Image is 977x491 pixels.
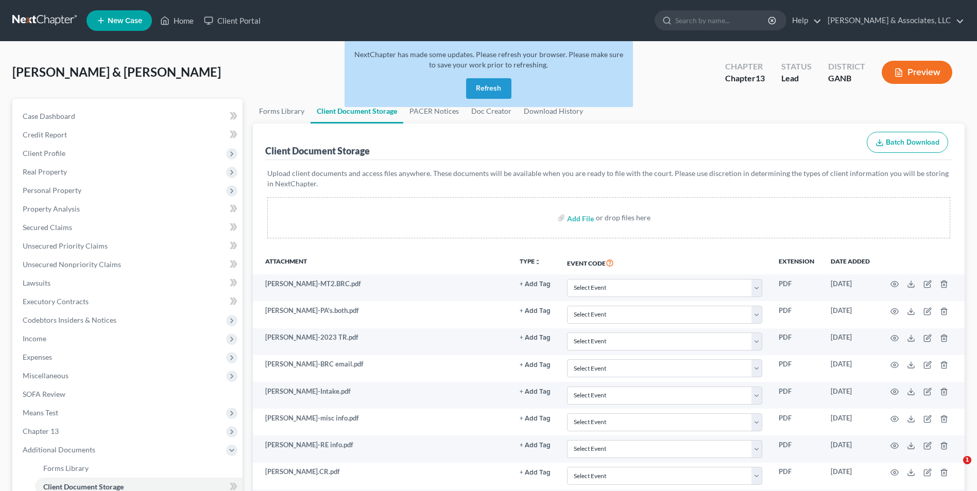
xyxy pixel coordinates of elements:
span: Unsecured Priority Claims [23,241,108,250]
th: Extension [770,251,822,274]
a: Home [155,11,199,30]
a: Client Portal [199,11,266,30]
a: + Add Tag [520,306,551,315]
button: + Add Tag [520,335,551,341]
button: Preview [882,61,952,84]
span: Secured Claims [23,223,72,232]
td: PDF [770,382,822,409]
a: Client Document Storage [311,99,403,124]
a: + Add Tag [520,413,551,423]
button: + Add Tag [520,281,551,288]
span: Case Dashboard [23,112,75,120]
td: PDF [770,328,822,355]
button: + Add Tag [520,415,551,422]
span: Client Profile [23,149,65,157]
td: [DATE] [822,435,878,462]
span: Executory Contracts [23,297,89,306]
td: [DATE] [822,409,878,435]
button: + Add Tag [520,442,551,449]
button: TYPEunfold_more [520,258,541,265]
span: Batch Download [886,138,939,147]
a: Forms Library [253,99,311,124]
td: [PERSON_NAME]-BRC email.pdf [253,355,511,382]
button: Refresh [466,78,511,99]
iframe: Intercom live chat [942,456,967,481]
span: Client Document Storage [43,482,124,491]
button: + Add Tag [520,389,551,395]
td: [PERSON_NAME]-MT2.BRC.pdf [253,274,511,301]
td: PDF [770,301,822,328]
a: [PERSON_NAME] & Associates, LLC [822,11,964,30]
span: 1 [963,456,971,464]
button: + Add Tag [520,362,551,369]
th: Event Code [559,251,770,274]
td: PDF [770,435,822,462]
a: + Add Tag [520,332,551,342]
td: [PERSON_NAME].CR.pdf [253,463,511,489]
th: Date added [822,251,878,274]
a: Unsecured Priority Claims [14,237,243,255]
td: PDF [770,409,822,435]
span: Personal Property [23,186,81,195]
div: or drop files here [596,213,650,223]
a: Credit Report [14,126,243,144]
a: + Add Tag [520,387,551,396]
input: Search by name... [675,11,769,30]
td: [DATE] [822,328,878,355]
a: + Add Tag [520,440,551,450]
span: Miscellaneous [23,371,68,380]
td: [DATE] [822,301,878,328]
span: Real Property [23,167,67,176]
span: Means Test [23,408,58,417]
a: + Add Tag [520,467,551,477]
button: Batch Download [867,132,948,153]
a: Help [787,11,821,30]
span: Additional Documents [23,445,95,454]
a: SOFA Review [14,385,243,404]
span: NextChapter has made some updates. Please refresh your browser. Please make sure to save your wor... [354,50,623,69]
button: + Add Tag [520,308,551,314]
p: Upload client documents and access files anywhere. These documents will be available when you are... [267,168,950,189]
td: [PERSON_NAME]-misc info.pdf [253,409,511,435]
span: Lawsuits [23,278,50,287]
div: Chapter [725,61,765,73]
div: District [828,61,865,73]
button: + Add Tag [520,469,551,476]
td: [DATE] [822,463,878,489]
th: Attachment [253,251,511,274]
a: + Add Tag [520,279,551,289]
span: Codebtors Insiders & Notices [23,315,116,324]
td: [PERSON_NAME]-2023 TR.pdf [253,328,511,355]
a: Forms Library [35,459,243,478]
td: [DATE] [822,274,878,301]
a: Lawsuits [14,274,243,292]
span: Income [23,334,46,343]
td: [PERSON_NAME]-Intake.pdf [253,382,511,409]
span: Unsecured Nonpriority Claims [23,260,121,269]
td: PDF [770,274,822,301]
div: Status [781,61,812,73]
span: [PERSON_NAME] & [PERSON_NAME] [12,64,221,79]
a: Secured Claims [14,218,243,237]
span: Chapter 13 [23,427,59,435]
a: Case Dashboard [14,107,243,126]
span: 13 [756,73,765,83]
div: Chapter [725,73,765,84]
a: Property Analysis [14,200,243,218]
span: Forms Library [43,464,89,472]
td: PDF [770,355,822,382]
td: [PERSON_NAME]-RE info.pdf [253,435,511,462]
td: PDF [770,463,822,489]
span: Expenses [23,353,52,361]
span: New Case [108,17,142,25]
div: Lead [781,73,812,84]
td: [PERSON_NAME]-PA's.both.pdf [253,301,511,328]
i: unfold_more [535,259,541,265]
span: Credit Report [23,130,67,139]
a: Executory Contracts [14,292,243,311]
td: [DATE] [822,382,878,409]
a: Unsecured Nonpriority Claims [14,255,243,274]
span: SOFA Review [23,390,65,398]
td: [DATE] [822,355,878,382]
div: Client Document Storage [265,145,370,157]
